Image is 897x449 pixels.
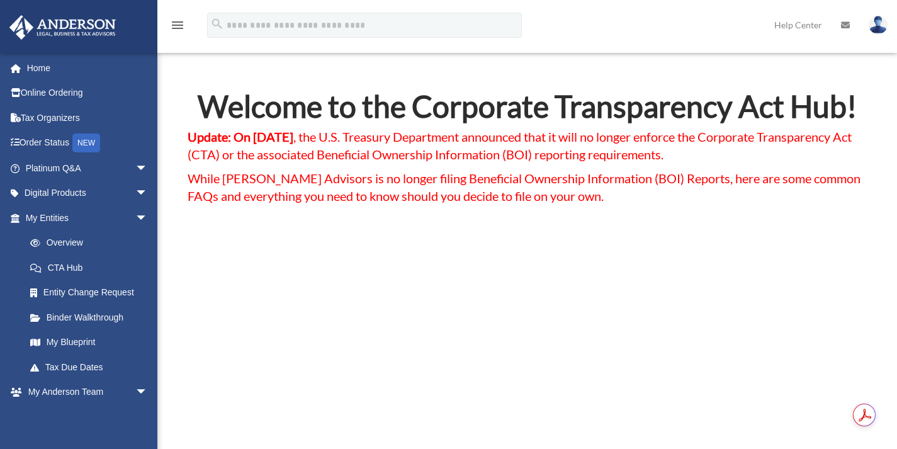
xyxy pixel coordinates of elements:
[18,230,167,256] a: Overview
[188,171,860,203] span: While [PERSON_NAME] Advisors is no longer filing Beneficial Ownership Information (BOI) Reports, ...
[9,105,167,130] a: Tax Organizers
[188,129,852,162] span: , the U.S. Treasury Department announced that it will no longer enforce the Corporate Transparenc...
[188,129,293,144] strong: Update: On [DATE]
[9,156,167,181] a: Platinum Q&Aarrow_drop_down
[6,15,120,40] img: Anderson Advisors Platinum Portal
[135,205,161,231] span: arrow_drop_down
[18,305,167,330] a: Binder Walkthrough
[9,205,167,230] a: My Entitiesarrow_drop_down
[9,380,167,405] a: My Anderson Teamarrow_drop_down
[210,17,224,31] i: search
[9,181,167,206] a: Digital Productsarrow_drop_down
[135,156,161,181] span: arrow_drop_down
[9,404,167,429] a: My Documentsarrow_drop_down
[72,134,100,152] div: NEW
[869,16,888,34] img: User Pic
[18,355,167,380] a: Tax Due Dates
[9,130,167,156] a: Order StatusNEW
[170,18,185,33] i: menu
[18,280,167,305] a: Entity Change Request
[9,55,167,81] a: Home
[170,22,185,33] a: menu
[18,330,167,355] a: My Blueprint
[135,181,161,207] span: arrow_drop_down
[135,380,161,406] span: arrow_drop_down
[18,255,161,280] a: CTA Hub
[188,91,867,128] h2: Welcome to the Corporate Transparency Act Hub!
[9,81,167,106] a: Online Ordering
[135,404,161,430] span: arrow_drop_down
